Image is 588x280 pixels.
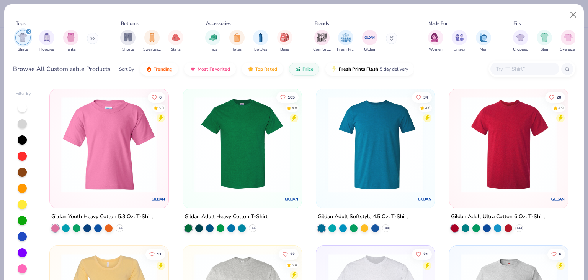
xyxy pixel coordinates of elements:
div: filter for Totes [229,30,245,53]
span: + 44 [383,226,389,231]
button: filter button [452,30,467,53]
img: Oversized Image [564,33,573,42]
div: filter for Bottles [253,30,268,53]
div: Tops [16,20,26,27]
button: Close [566,8,581,22]
span: Trending [154,66,172,72]
span: 21 [423,252,428,256]
div: filter for Gildan [362,30,377,53]
span: Top Rated [255,66,277,72]
button: filter button [513,30,528,53]
button: filter button [476,30,491,53]
span: 105 [288,95,295,99]
span: Hats [209,47,217,53]
div: filter for Comfort Colors [313,30,331,53]
span: Slim [541,47,548,53]
img: Gildan logo [151,191,166,207]
span: Tanks [66,47,76,53]
span: Women [429,47,443,53]
div: filter for Shirts [15,30,31,53]
button: filter button [39,30,54,53]
img: Men Image [479,33,488,42]
div: 4.9 [558,105,563,111]
span: 34 [423,95,428,99]
button: filter button [63,30,78,53]
img: Totes Image [233,33,241,42]
span: Most Favorited [198,66,230,72]
button: Most Favorited [184,63,236,76]
span: 6 [160,95,162,99]
img: Shirts Image [18,33,27,42]
button: Like [279,249,299,259]
span: 22 [290,252,295,256]
span: 20 [557,95,561,99]
img: ab0ef8e7-4325-4ec5-80a1-ba222ecd1bed [427,97,531,193]
button: filter button [143,30,161,53]
img: Gildan logo [284,191,299,207]
button: filter button [537,30,552,53]
span: Fresh Prints Flash [339,66,378,72]
img: Gildan logo [550,191,565,207]
img: Fresh Prints Image [340,32,351,43]
span: Shirts [18,47,28,53]
button: filter button [277,30,292,53]
img: Hoodies Image [42,33,51,42]
img: Slim Image [540,33,549,42]
span: 11 [157,252,162,256]
div: filter for Fresh Prints [337,30,354,53]
button: filter button [337,30,354,53]
span: 6 [559,252,561,256]
button: filter button [205,30,220,53]
div: 5.0 [159,105,164,111]
div: filter for Bags [277,30,292,53]
span: + 44 [250,226,256,231]
img: Shorts Image [124,33,132,42]
div: Gildan Adult Softstyle 4.5 Oz. T-Shirt [318,212,408,222]
img: Women Image [431,33,440,42]
button: filter button [229,30,245,53]
div: Browse All Customizable Products [13,64,111,74]
img: db3463ef-4353-4609-ada1-7539d9cdc7e6 [57,97,161,193]
button: Trending [140,63,178,76]
button: filter button [15,30,31,53]
img: Skirts Image [171,33,180,42]
div: filter for Hats [205,30,220,53]
span: Skirts [171,47,181,53]
button: Top Rated [242,63,283,76]
div: filter for Cropped [513,30,528,53]
button: Like [146,249,166,259]
img: 3c1a081b-6ca8-4a00-a3b6-7ee979c43c2b [457,97,560,193]
img: Unisex Image [455,33,464,42]
span: Sweatpants [143,47,161,53]
span: Price [302,66,314,72]
button: Price [289,63,319,76]
button: Fresh Prints Flash5 day delivery [325,63,414,76]
span: Hoodies [39,47,54,53]
div: filter for Tanks [63,30,78,53]
span: 5 day delivery [380,65,408,74]
img: Comfort Colors Image [316,32,328,43]
img: 6e5b4623-b2d7-47aa-a31d-c127d7126a18 [324,97,427,193]
div: filter for Skirts [168,30,183,53]
button: Like [547,249,565,259]
div: filter for Slim [537,30,552,53]
div: 5.0 [292,262,297,268]
button: filter button [313,30,331,53]
img: most_fav.gif [190,66,196,72]
button: Like [148,92,166,102]
img: db319196-8705-402d-8b46-62aaa07ed94f [191,97,294,193]
span: Men [480,47,487,53]
button: Like [276,92,299,102]
div: filter for Women [428,30,443,53]
div: filter for Oversized [560,30,577,53]
div: filter for Shorts [120,30,136,53]
img: flash.gif [331,66,337,72]
span: + 44 [117,226,122,231]
img: Tanks Image [67,33,75,42]
span: Unisex [454,47,465,53]
div: filter for Hoodies [39,30,54,53]
div: Accessories [206,20,231,27]
img: Gildan Image [364,32,376,43]
div: filter for Sweatpants [143,30,161,53]
div: Gildan Adult Heavy Cotton T-Shirt [185,212,268,222]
